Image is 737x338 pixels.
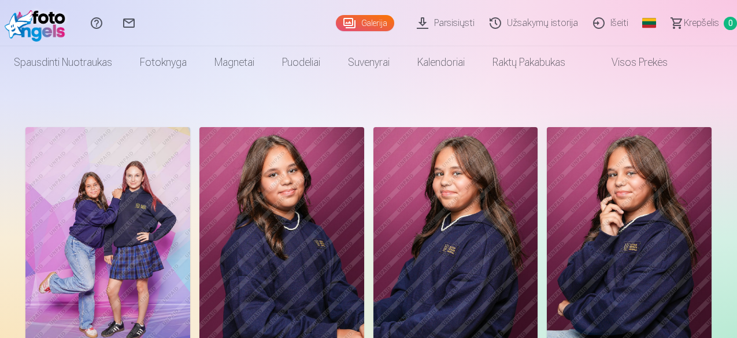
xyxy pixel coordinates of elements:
[403,46,479,79] a: Kalendoriai
[336,15,394,31] a: Galerija
[479,46,579,79] a: Raktų pakabukas
[579,46,682,79] a: Visos prekės
[334,46,403,79] a: Suvenyrai
[126,46,201,79] a: Fotoknyga
[201,46,268,79] a: Magnetai
[724,17,737,30] span: 0
[5,5,71,42] img: /fa2
[268,46,334,79] a: Puodeliai
[684,16,719,30] span: Krepšelis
